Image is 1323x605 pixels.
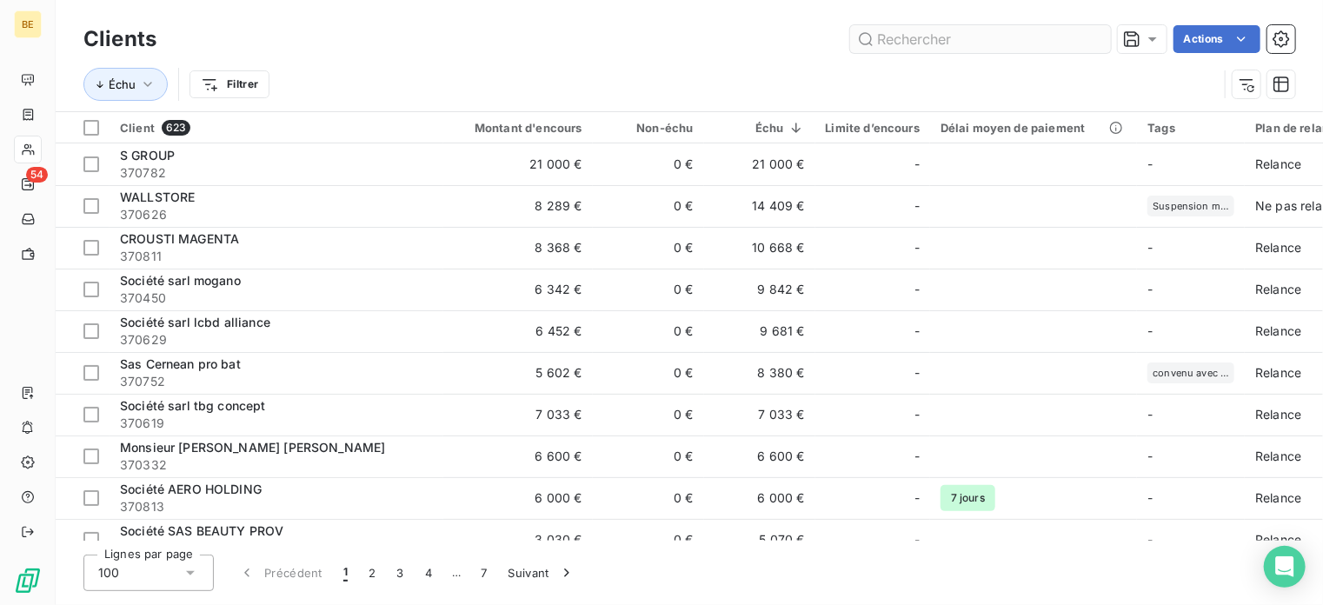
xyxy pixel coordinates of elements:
[704,310,815,352] td: 9 681 €
[914,156,920,173] span: -
[109,77,136,91] span: Échu
[914,281,920,298] span: -
[443,310,593,352] td: 6 452 €
[120,315,270,329] span: Société sarl lcbd alliance
[1255,531,1301,548] div: Relance
[14,10,42,38] div: BE
[120,248,433,265] span: 370811
[120,540,433,557] span: 370795
[1147,156,1153,171] span: -
[120,189,195,204] span: WALLSTORE
[120,482,262,496] span: Société AERO HOLDING
[1147,240,1153,255] span: -
[704,394,815,435] td: 7 033 €
[914,364,920,382] span: -
[443,143,593,185] td: 21 000 €
[120,398,266,413] span: Société sarl tbg concept
[593,394,704,435] td: 0 €
[387,555,415,591] button: 3
[1147,121,1234,135] div: Tags
[704,435,815,477] td: 6 600 €
[120,440,385,455] span: Monsieur [PERSON_NAME] [PERSON_NAME]
[704,352,815,394] td: 8 380 €
[1255,489,1301,507] div: Relance
[593,477,704,519] td: 0 €
[120,231,239,246] span: CROUSTI MAGENTA
[914,531,920,548] span: -
[443,435,593,477] td: 6 600 €
[498,555,586,591] button: Suivant
[120,273,241,288] span: Société sarl mogano
[120,121,155,135] span: Client
[120,456,433,474] span: 370332
[914,489,920,507] span: -
[1147,282,1153,296] span: -
[914,322,920,340] span: -
[704,519,815,561] td: 5 070 €
[120,498,433,515] span: 370813
[442,559,470,587] span: …
[914,197,920,215] span: -
[162,120,190,136] span: 623
[1147,449,1153,463] span: -
[593,185,704,227] td: 0 €
[443,477,593,519] td: 6 000 €
[333,555,358,591] button: 1
[593,227,704,269] td: 0 €
[593,269,704,310] td: 0 €
[1255,239,1301,256] div: Relance
[83,23,156,55] h3: Clients
[1255,156,1301,173] div: Relance
[443,269,593,310] td: 6 342 €
[603,121,694,135] div: Non-échu
[14,567,42,595] img: Logo LeanPay
[1147,407,1153,422] span: -
[443,352,593,394] td: 5 602 €
[443,519,593,561] td: 3 030 €
[120,373,433,390] span: 370752
[189,70,269,98] button: Filtrer
[443,394,593,435] td: 7 033 €
[1255,448,1301,465] div: Relance
[715,121,805,135] div: Échu
[1153,368,1229,378] span: convenu avec DG
[914,406,920,423] span: -
[593,519,704,561] td: 0 €
[593,143,704,185] td: 0 €
[914,239,920,256] span: -
[83,68,168,101] button: Échu
[1147,490,1153,505] span: -
[941,121,1127,135] div: Délai moyen de paiement
[120,356,241,371] span: Sas Cernean pro bat
[704,185,815,227] td: 14 409 €
[593,352,704,394] td: 0 €
[1173,25,1260,53] button: Actions
[1255,364,1301,382] div: Relance
[228,555,333,591] button: Précédent
[358,555,386,591] button: 2
[26,167,48,183] span: 54
[593,310,704,352] td: 0 €
[120,164,433,182] span: 370782
[470,555,497,591] button: 7
[1153,201,1229,211] span: Suspension mission
[704,143,815,185] td: 21 000 €
[850,25,1111,53] input: Rechercher
[120,148,175,163] span: S GROUP
[1255,281,1301,298] div: Relance
[826,121,920,135] div: Limite d’encours
[704,269,815,310] td: 9 842 €
[120,289,433,307] span: 370450
[443,185,593,227] td: 8 289 €
[120,415,433,432] span: 370619
[415,555,442,591] button: 4
[1264,546,1306,588] div: Open Intercom Messenger
[120,206,433,223] span: 370626
[443,227,593,269] td: 8 368 €
[120,331,433,349] span: 370629
[914,448,920,465] span: -
[941,485,995,511] span: 7 jours
[343,564,348,582] span: 1
[1147,323,1153,338] span: -
[454,121,582,135] div: Montant d'encours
